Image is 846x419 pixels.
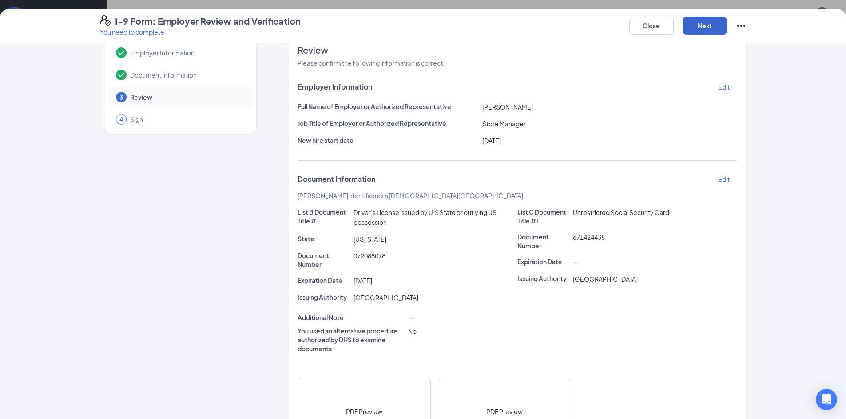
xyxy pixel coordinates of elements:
span: Review [130,93,244,102]
span: [PERSON_NAME] [482,103,533,111]
span: [GEOGRAPHIC_DATA] [353,294,418,302]
span: PDF Preview [346,407,382,416]
p: List B Document Title #1 [298,208,350,225]
button: Close [629,17,674,35]
span: Driver’s License issued by U.S State or outlying US possession [353,208,496,226]
p: Expiration Date [517,257,570,266]
p: Additional Note [298,313,405,322]
svg: FormI9EVerifyIcon [100,15,111,26]
p: You need to complete [100,27,301,36]
button: Next [683,17,727,35]
p: Document Number [298,251,350,269]
span: [US_STATE] [353,235,386,243]
span: Sign [130,115,244,124]
span: Document Information [298,175,375,184]
div: Open Intercom Messenger [816,389,837,410]
p: Expiration Date [298,276,350,285]
span: Employer Information [298,82,372,91]
span: [DATE] [482,137,501,145]
span: 3 [119,93,123,102]
p: Document Number [517,232,570,250]
span: [GEOGRAPHIC_DATA] [573,275,638,283]
span: PDF Preview [486,407,523,416]
p: Full Name of Employer or Authorized Representative [298,102,479,111]
span: 4 [119,115,123,124]
span: Review [298,44,737,56]
p: Issuing Authority [517,274,570,283]
span: 671424438 [573,233,605,241]
span: -- [573,258,579,266]
span: [DATE] [353,277,372,285]
svg: Ellipses [736,20,747,31]
p: State [298,234,350,243]
p: Edit [718,175,730,184]
span: -- [408,314,414,322]
span: Unrestricted Social Security Card [573,208,669,216]
p: Job Title of Employer or Authorized Representative [298,119,479,128]
h4: I-9 Form: Employer Review and Verification [115,15,301,27]
p: Edit [718,82,730,91]
p: List C Document Title #1 [517,208,570,225]
span: No [408,327,417,335]
span: Document Information [130,70,244,79]
svg: Checkmark [116,70,127,80]
span: [PERSON_NAME] identifies as a [DEMOGRAPHIC_DATA][GEOGRAPHIC_DATA] [298,192,523,200]
p: New hire start date [298,136,479,145]
span: 072088078 [353,252,385,260]
p: Issuing Authority [298,293,350,302]
span: Store Manager [482,120,526,128]
svg: Checkmark [116,47,127,58]
span: Please confirm the following information is correct. [298,59,445,67]
span: Employer Information [130,48,244,57]
p: You used an alternative procedure authorized by DHS to examine documents [298,326,405,353]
